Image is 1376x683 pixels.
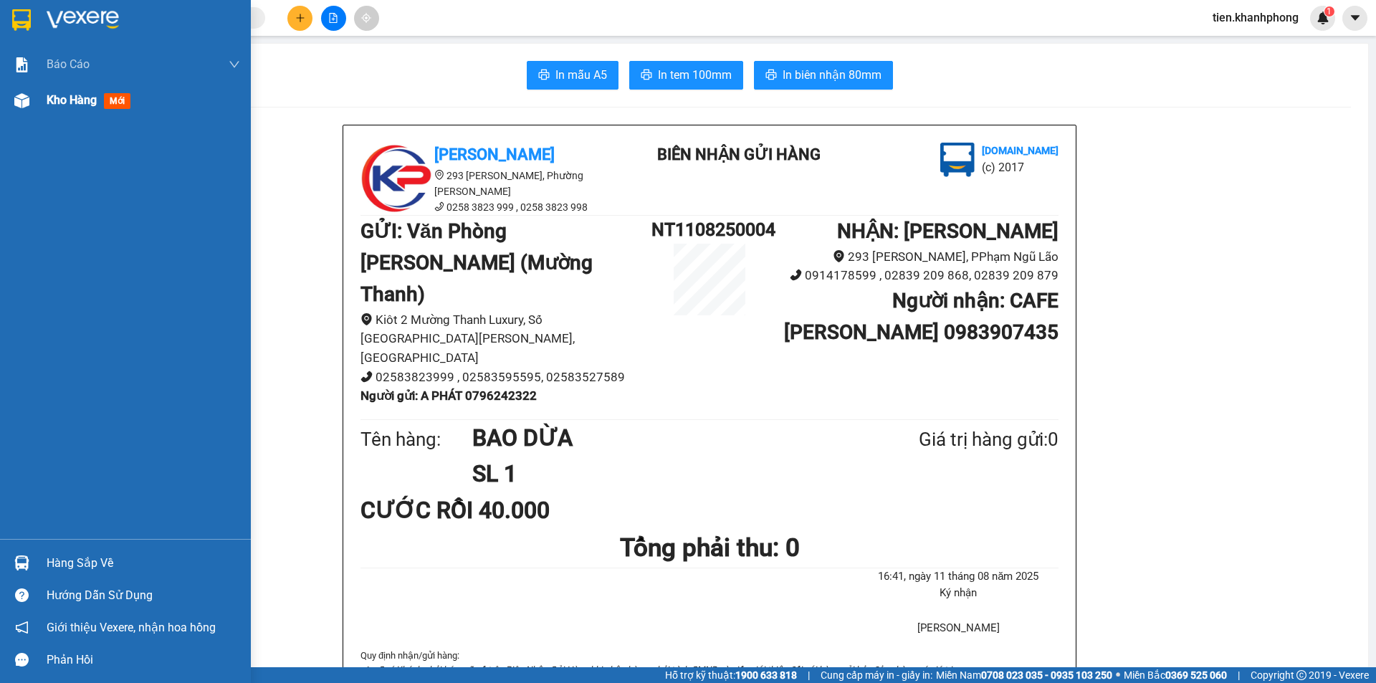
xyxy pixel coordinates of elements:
[14,93,29,108] img: warehouse-icon
[434,170,444,180] span: environment
[837,219,1059,243] b: NHẬN : [PERSON_NAME]
[15,653,29,667] span: message
[360,310,651,368] li: Kiôt 2 Mường Thanh Luxury, Số [GEOGRAPHIC_DATA][PERSON_NAME], [GEOGRAPHIC_DATA]
[378,664,954,675] i: Quý Khách phải báo mã số trên Biên Nhận Gửi Hàng khi nhận hàng, phải trình CMND và giấy giới thiệ...
[14,57,29,72] img: solution-icon
[538,69,550,82] span: printer
[665,667,797,683] span: Hỗ trợ kỹ thuật:
[1324,6,1334,16] sup: 1
[47,618,216,636] span: Giới thiệu Vexere, nhận hoa hồng
[982,145,1059,156] b: [DOMAIN_NAME]
[12,9,31,31] img: logo-vxr
[833,250,845,262] span: environment
[1317,11,1329,24] img: icon-new-feature
[527,61,618,90] button: printerIn mẫu A5
[156,18,190,52] img: logo.jpg
[360,313,373,325] span: environment
[754,61,893,90] button: printerIn biên nhận 80mm
[120,68,197,86] li: (c) 2017
[859,620,1059,637] li: [PERSON_NAME]
[47,55,90,73] span: Báo cáo
[47,585,240,606] div: Hướng dẫn sử dụng
[360,168,618,199] li: 293 [PERSON_NAME], Phường [PERSON_NAME]
[768,266,1059,285] li: 0914178599 , 02839 209 868, 02839 209 879
[790,269,802,281] span: phone
[735,669,797,681] strong: 1900 633 818
[936,667,1112,683] span: Miền Nam
[321,6,346,31] button: file-add
[14,555,29,570] img: warehouse-icon
[295,13,305,23] span: plus
[18,18,90,90] img: logo.jpg
[658,66,732,84] span: In tem 100mm
[360,492,591,528] div: CƯỚC RỒI 40.000
[361,13,371,23] span: aim
[1238,667,1240,683] span: |
[981,669,1112,681] strong: 0708 023 035 - 0935 103 250
[1342,6,1367,31] button: caret-down
[859,568,1059,586] li: 16:41, ngày 11 tháng 08 năm 2025
[15,621,29,634] span: notification
[47,93,97,107] span: Kho hàng
[18,92,81,160] b: [PERSON_NAME]
[92,21,138,113] b: BIÊN NHẬN GỬI HÀNG
[765,69,777,82] span: printer
[354,6,379,31] button: aim
[104,93,130,109] span: mới
[47,649,240,671] div: Phản hồi
[808,667,810,683] span: |
[360,219,593,306] b: GỬI : Văn Phòng [PERSON_NAME] (Mường Thanh)
[360,425,472,454] div: Tên hàng:
[328,13,338,23] span: file-add
[1349,11,1362,24] span: caret-down
[1327,6,1332,16] span: 1
[472,456,849,492] h1: SL 1
[360,368,651,387] li: 02583823999 , 02583595595, 02583527589
[47,553,240,574] div: Hàng sắp về
[434,201,444,211] span: phone
[15,588,29,602] span: question-circle
[360,371,373,383] span: phone
[229,59,240,70] span: down
[982,158,1059,176] li: (c) 2017
[1296,670,1306,680] span: copyright
[120,54,197,66] b: [DOMAIN_NAME]
[1201,9,1310,27] span: tien.khanhphong
[434,145,555,163] b: [PERSON_NAME]
[555,66,607,84] span: In mẫu A5
[1116,672,1120,678] span: ⚪️
[360,528,1059,568] h1: Tổng phải thu: 0
[849,425,1059,454] div: Giá trị hàng gửi: 0
[940,143,975,177] img: logo.jpg
[859,585,1059,602] li: Ký nhận
[472,420,849,456] h1: BAO DỪA
[360,143,432,214] img: logo.jpg
[629,61,743,90] button: printerIn tem 100mm
[360,388,537,403] b: Người gửi : A PHÁT 0796242322
[1124,667,1227,683] span: Miền Bắc
[784,289,1059,344] b: Người nhận : CAFE [PERSON_NAME] 0983907435
[821,667,932,683] span: Cung cấp máy in - giấy in:
[1165,669,1227,681] strong: 0369 525 060
[360,199,618,215] li: 0258 3823 999 , 0258 3823 998
[768,247,1059,267] li: 293 [PERSON_NAME], PPhạm Ngũ Lão
[657,145,821,163] b: BIÊN NHẬN GỬI HÀNG
[651,216,768,244] h1: NT1108250004
[641,69,652,82] span: printer
[783,66,881,84] span: In biên nhận 80mm
[287,6,312,31] button: plus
